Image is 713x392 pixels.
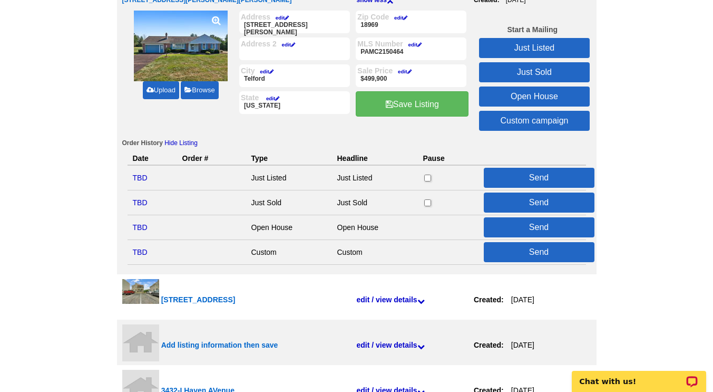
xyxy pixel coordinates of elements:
button: Send [484,217,594,237]
a: TBD [133,198,148,207]
th: Headline [332,152,418,166]
a: edit / view details [356,329,474,361]
a: TBD [133,223,148,232]
span: Add listing information then save [161,341,278,349]
th: Pause [418,152,478,166]
strong: Created: [474,341,504,349]
a: Just Listed [479,38,590,58]
label: City [241,66,348,75]
a: TBD [133,248,148,256]
label: State [241,93,348,102]
img: thumb-6881146bf169d.jpg [122,279,159,304]
a: edit [393,69,411,74]
p: PAMC2150464 [357,48,465,59]
a: Open House [479,87,590,107]
p: 18969 [357,21,465,32]
img: listing-placeholder.gif [122,324,159,361]
label: MLS Number [357,40,465,48]
a: edit [403,42,422,47]
th: Order # [177,152,246,166]
td: Just Listed [332,166,418,190]
th: Type [246,152,332,166]
a: TBD [133,174,148,182]
p: Telford [241,75,348,85]
button: Send [484,168,594,188]
button: Send [484,193,594,213]
td: Open House [332,215,418,240]
td: Just Sold [332,190,418,215]
td: Just Sold [246,190,332,215]
span: [DATE] [504,341,534,349]
img: thumb-689e3e1f64756.jpg [134,11,228,81]
a: edit / view details [356,284,474,315]
a: Custom campaign [479,111,590,131]
td: Just Listed [246,166,332,190]
p: [STREET_ADDRESS][PERSON_NAME] [241,21,348,32]
a: Hide Listing [164,139,198,147]
iframe: LiveChat chat widget [565,359,713,392]
label: Address 2 [241,40,348,48]
a: edit [277,42,295,47]
label: Address [241,13,348,21]
h3: Start a Mailing [507,25,558,34]
td: Custom [332,240,418,265]
a: Save Listing [356,91,468,117]
a: Just Sold [479,62,590,82]
strong: Created: [474,295,504,304]
a: edit [261,95,279,101]
a: edit [255,69,273,74]
label: Sale Price [357,66,465,75]
th: Date [128,152,177,166]
a: edit [270,15,289,21]
p: $499,900 [357,75,465,85]
p: [US_STATE] [241,102,348,112]
a: Upload [143,81,179,99]
button: Send [484,242,594,262]
span: [STREET_ADDRESS] [161,295,236,304]
span: [DATE] [504,295,534,304]
td: Custom [246,240,332,265]
a: Browse [181,81,218,99]
td: Open House [246,215,332,240]
a: edit [389,15,407,21]
span: Order History [122,139,163,147]
label: Zip Code [357,13,465,21]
